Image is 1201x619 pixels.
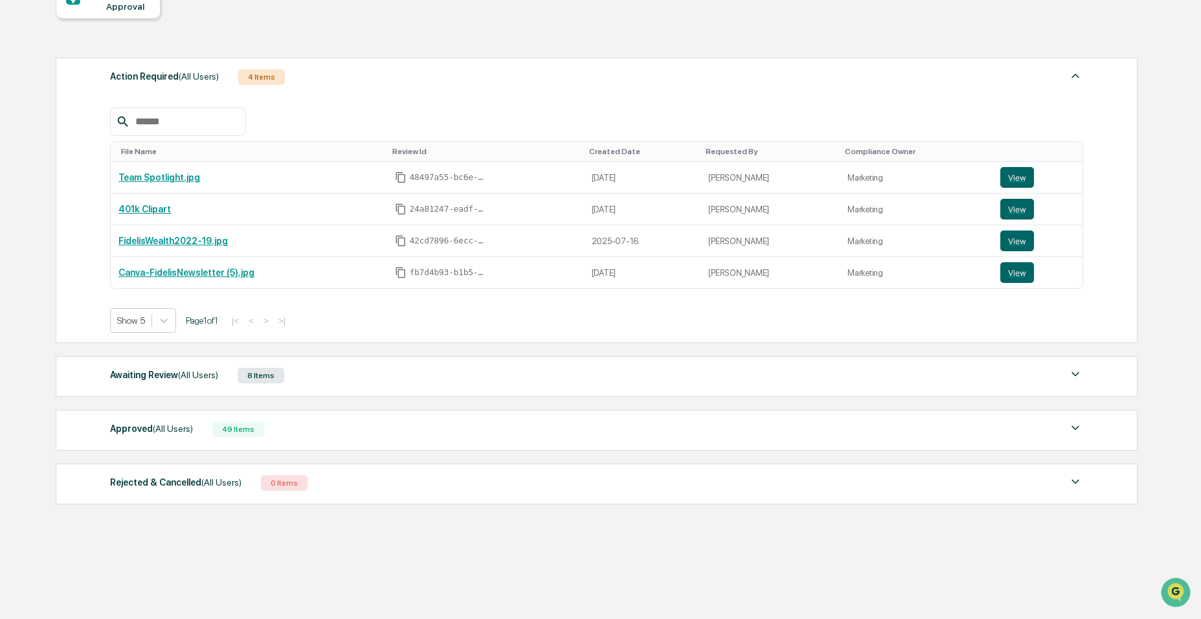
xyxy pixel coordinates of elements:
a: Powered byPylon [91,219,157,229]
a: Team Spotlight.jpg [118,172,200,183]
button: View [1000,199,1034,219]
span: Copy Id [395,172,407,183]
button: > [260,315,273,326]
button: Start new chat [220,103,236,118]
span: 24a81247-eadf-4a65-aa0e-eb8b48781220 [409,204,487,214]
span: (All Users) [179,71,219,82]
button: >| [275,315,289,326]
button: View [1000,167,1034,188]
span: (All Users) [201,477,241,488]
a: 401k Clipart [118,204,171,214]
span: (All Users) [153,423,193,434]
td: Marketing [840,225,993,257]
img: caret [1068,68,1083,84]
div: Awaiting Review [110,366,218,383]
td: [PERSON_NAME] [701,257,840,288]
td: 2025-07-16 [584,225,701,257]
td: [DATE] [584,194,701,225]
td: [PERSON_NAME] [701,194,840,225]
a: View [1000,199,1075,219]
span: Copy Id [395,235,407,247]
div: 🔎 [13,189,23,199]
span: Copy Id [395,203,407,215]
a: 🖐️Preclearance [8,158,89,181]
a: FidelisWealth2022-19.jpg [118,236,228,246]
td: Marketing [840,257,993,288]
div: Approved [110,420,193,437]
div: 0 Items [261,475,308,491]
td: [PERSON_NAME] [701,225,840,257]
img: 1746055101610-c473b297-6a78-478c-a979-82029cc54cd1 [13,99,36,122]
span: Pylon [129,219,157,229]
div: 🖐️ [13,164,23,175]
div: Toggle SortBy [121,147,382,156]
a: Canva-FidelisNewsletter (5).jpg [118,267,254,278]
div: Toggle SortBy [589,147,696,156]
div: 49 Items [212,422,264,437]
td: [DATE] [584,162,701,194]
span: Copy Id [395,267,407,278]
button: View [1000,262,1034,283]
img: caret [1068,474,1083,490]
div: Start new chat [44,99,212,112]
div: 8 Items [238,368,284,383]
a: View [1000,262,1075,283]
div: Rejected & Cancelled [110,474,241,491]
button: View [1000,231,1034,251]
span: (All Users) [178,370,218,380]
span: Data Lookup [26,188,82,201]
a: View [1000,167,1075,188]
p: How can we help? [13,27,236,48]
div: Toggle SortBy [392,147,578,156]
div: 4 Items [238,69,285,85]
span: 42cd7896-6ecc-4aec-8969-904c62f5187e [409,236,487,246]
button: |< [228,315,243,326]
td: [PERSON_NAME] [701,162,840,194]
img: caret [1068,366,1083,382]
td: [DATE] [584,257,701,288]
span: Attestations [107,163,161,176]
a: View [1000,231,1075,251]
img: caret [1068,420,1083,436]
div: Action Required [110,68,219,85]
td: Marketing [840,194,993,225]
input: Clear [34,59,214,73]
span: Preclearance [26,163,84,176]
span: 48497a55-bc6e-416c-8412-18663c5788d4 [409,172,487,183]
a: 🗄️Attestations [89,158,166,181]
div: Toggle SortBy [1003,147,1077,156]
div: 🗄️ [94,164,104,175]
button: < [245,315,258,326]
iframe: Open customer support [1160,576,1195,611]
span: fb7d4b93-b1b5-4e77-818c-5bee61615aee [409,267,487,278]
span: Page 1 of 1 [186,315,218,326]
a: 🔎Data Lookup [8,183,87,206]
div: Toggle SortBy [706,147,835,156]
div: Toggle SortBy [845,147,987,156]
td: Marketing [840,162,993,194]
div: We're available if you need us! [44,112,164,122]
